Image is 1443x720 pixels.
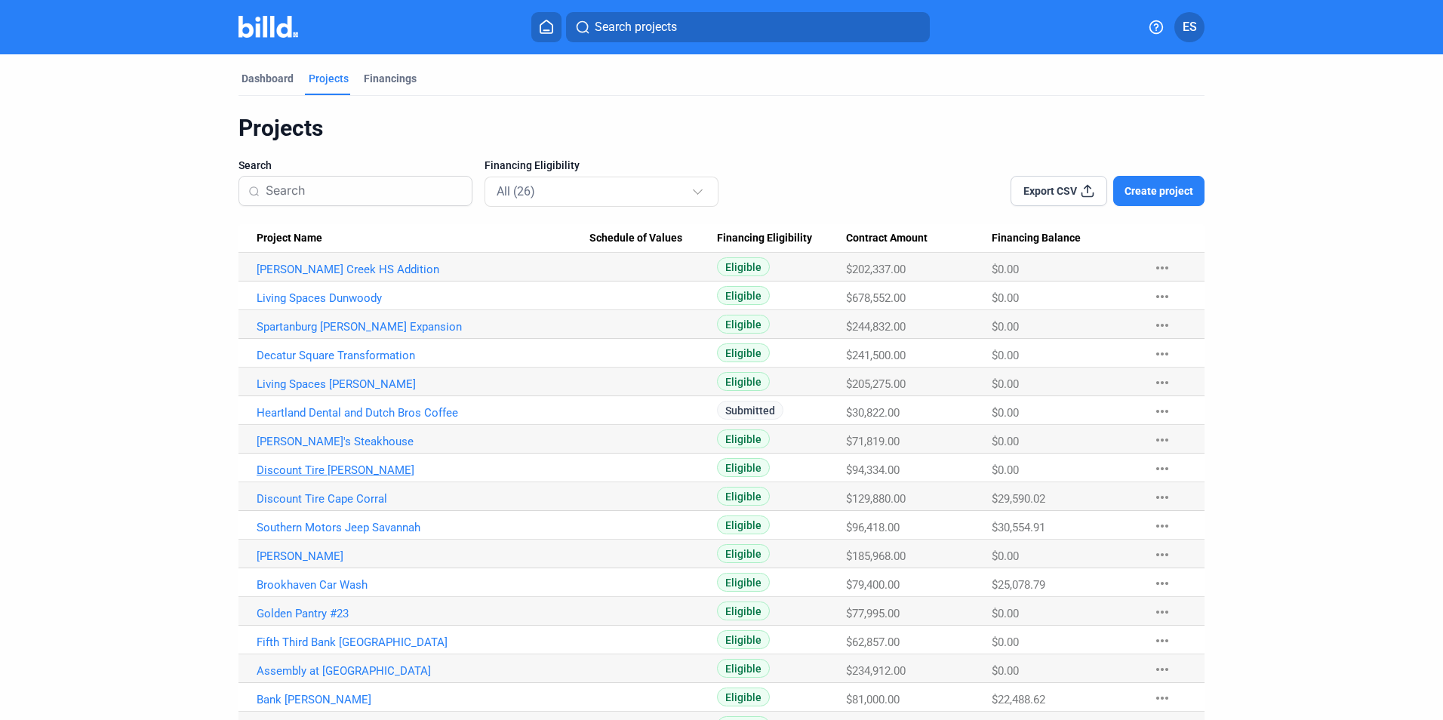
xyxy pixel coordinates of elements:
span: Project Name [257,232,322,245]
mat-icon: more_horiz [1153,345,1171,363]
mat-icon: more_horiz [1153,603,1171,621]
span: $0.00 [992,463,1019,477]
a: Living Spaces [PERSON_NAME] [257,377,589,391]
span: $0.00 [992,377,1019,391]
mat-icon: more_horiz [1153,632,1171,650]
a: Assembly at [GEOGRAPHIC_DATA] [257,664,589,678]
mat-icon: more_horiz [1153,546,1171,564]
span: $0.00 [992,635,1019,649]
span: $0.00 [992,406,1019,420]
span: Eligible [717,602,770,620]
mat-icon: more_horiz [1153,488,1171,506]
a: Discount Tire [PERSON_NAME] [257,463,589,477]
span: Create project [1125,183,1193,198]
span: $0.00 [992,291,1019,305]
button: Search projects [566,12,930,42]
span: $0.00 [992,349,1019,362]
span: Search [238,158,272,173]
span: $185,968.00 [846,549,906,563]
mat-icon: more_horiz [1153,689,1171,707]
button: Create project [1113,176,1205,206]
span: $0.00 [992,435,1019,448]
mat-icon: more_horiz [1153,402,1171,420]
span: $94,334.00 [846,463,900,477]
span: $81,000.00 [846,693,900,706]
input: Search [266,175,463,207]
span: Eligible [717,257,770,276]
span: $202,337.00 [846,263,906,276]
a: Southern Motors Jeep Savannah [257,521,589,534]
button: ES [1174,12,1205,42]
span: $22,488.62 [992,693,1045,706]
span: Search projects [595,18,677,36]
span: Contract Amount [846,232,928,245]
a: Spartanburg [PERSON_NAME] Expansion [257,320,589,334]
span: $0.00 [992,549,1019,563]
span: $30,822.00 [846,406,900,420]
mat-icon: more_horiz [1153,660,1171,678]
mat-icon: more_horiz [1153,431,1171,449]
span: $129,880.00 [846,492,906,506]
span: $244,832.00 [846,320,906,334]
span: Eligible [717,487,770,506]
span: $0.00 [992,320,1019,334]
span: Financing Eligibility [717,232,812,245]
a: Living Spaces Dunwoody [257,291,589,305]
span: $62,857.00 [846,635,900,649]
a: [PERSON_NAME] Creek HS Addition [257,263,589,276]
div: Financing Balance [992,232,1138,245]
mat-icon: more_horiz [1153,374,1171,392]
mat-icon: more_horiz [1153,288,1171,306]
a: Golden Pantry #23 [257,607,589,620]
div: Contract Amount [846,232,992,245]
mat-select-trigger: All (26) [497,184,535,198]
span: Schedule of Values [589,232,682,245]
span: $71,819.00 [846,435,900,448]
span: Submitted [717,401,783,420]
span: $29,590.02 [992,492,1045,506]
div: Schedule of Values [589,232,718,245]
img: Billd Company Logo [238,16,298,38]
span: Eligible [717,429,770,448]
div: Projects [309,71,349,86]
a: [PERSON_NAME] [257,549,589,563]
mat-icon: more_horiz [1153,574,1171,592]
span: $96,418.00 [846,521,900,534]
span: $241,500.00 [846,349,906,362]
div: Project Name [257,232,589,245]
span: $0.00 [992,607,1019,620]
div: Dashboard [242,71,294,86]
div: Projects [238,114,1205,143]
a: Decatur Square Transformation [257,349,589,362]
span: $25,078.79 [992,578,1045,592]
span: Eligible [717,515,770,534]
span: $678,552.00 [846,291,906,305]
span: $30,554.91 [992,521,1045,534]
mat-icon: more_horiz [1153,460,1171,478]
span: Eligible [717,544,770,563]
span: Eligible [717,458,770,477]
a: Discount Tire Cape Corral [257,492,589,506]
a: Bank [PERSON_NAME] [257,693,589,706]
span: Eligible [717,659,770,678]
span: Eligible [717,343,770,362]
span: $0.00 [992,664,1019,678]
span: $234,912.00 [846,664,906,678]
a: Fifth Third Bank [GEOGRAPHIC_DATA] [257,635,589,649]
span: Financing Eligibility [485,158,580,173]
a: Brookhaven Car Wash [257,578,589,592]
span: $205,275.00 [846,377,906,391]
button: Export CSV [1011,176,1107,206]
mat-icon: more_horiz [1153,259,1171,277]
a: [PERSON_NAME]'s Steakhouse [257,435,589,448]
span: Eligible [717,286,770,305]
span: Eligible [717,688,770,706]
span: Eligible [717,372,770,391]
span: ES [1183,18,1197,36]
span: Export CSV [1023,183,1077,198]
span: $0.00 [992,263,1019,276]
span: $77,995.00 [846,607,900,620]
div: Financings [364,71,417,86]
span: Financing Balance [992,232,1081,245]
span: Eligible [717,573,770,592]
